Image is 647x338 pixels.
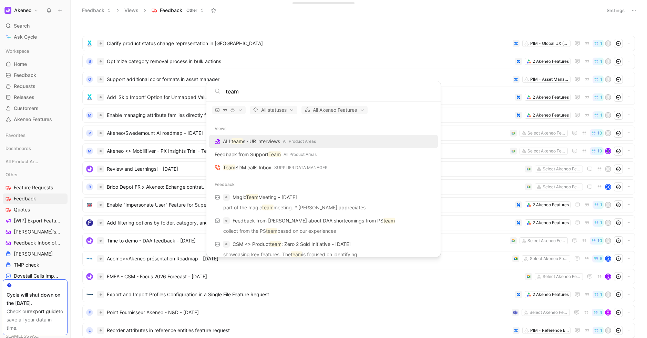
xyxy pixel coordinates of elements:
p: Feedback from [PERSON_NAME] about DAA shortcomings from PS [233,217,395,225]
p: collect from the PS based on our experiences [211,227,436,237]
mark: team [232,138,243,144]
a: Feedback from SupportTeamAll Product Areas [209,148,438,161]
span: Feedback from Support [215,151,268,157]
mark: Team [268,151,281,157]
p: Magic Meeting - [DATE] [233,193,297,201]
span: All statuses [253,106,294,114]
mark: Team [246,194,258,200]
a: ALLteams · UR interviewsAll Product Areas [209,135,438,148]
a: MagicTeamMeeting - [DATE]part of the magicteammeeting. * [PERSON_NAME] appreciates [209,191,438,214]
a: TeamSDM calls InboxSUPPLIER DATA MANAGER [209,161,438,174]
p: part of the magic meeting. * [PERSON_NAME] appreciates [211,203,436,214]
mark: team [291,251,302,257]
div: Views [206,122,441,135]
span: All Product Areas [283,138,316,145]
a: Feedback from [PERSON_NAME] about DAA shortcomings from PSteamcollect from the PSteambased on our... [209,214,438,238]
span: s · UR interviews [243,138,280,144]
button: All Akeneo Features [301,106,368,114]
p: CSM <> Product : Zero 2 Sold Initiative - [DATE] [233,240,351,248]
mark: Team [223,165,235,170]
input: Type a command or search anything [226,87,432,96]
button: All statuses [250,106,297,114]
span: SDM calls Inbox [235,165,271,170]
span: SUPPLIER DATA MANAGER [274,164,328,171]
span: All Product Areas [284,151,317,158]
p: showcasing key features. The is focused on identifying [211,250,436,261]
mark: team [262,205,274,210]
mark: team [383,218,395,223]
span: All Akeneo Features [305,106,364,114]
div: Feedback [206,178,441,191]
a: CSM <> Productteam: Zero 2 Sold Initiative - [DATE]showcasing key features. Theteamis focused on ... [209,238,438,261]
mark: team [266,228,277,234]
mark: team [270,241,281,247]
span: ALL [223,138,232,144]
